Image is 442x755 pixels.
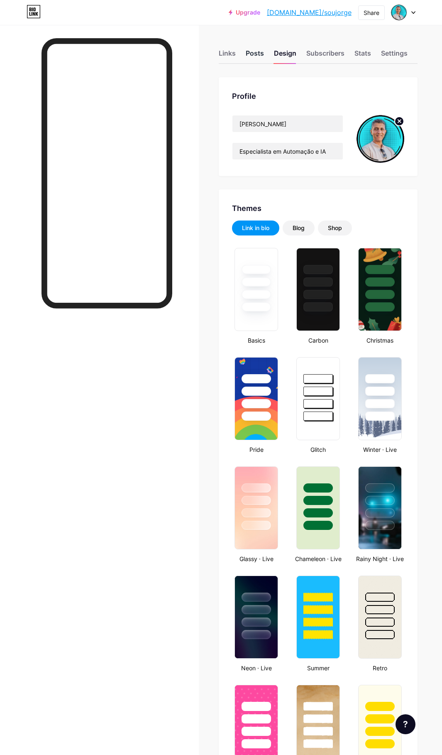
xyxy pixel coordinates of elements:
div: Links [219,48,236,63]
div: Blog [293,224,305,232]
div: Carbon [294,336,342,345]
div: Glassy · Live [232,554,281,563]
div: Christmas [356,336,404,345]
input: Name [232,115,343,132]
div: Link in bio [242,224,269,232]
div: Share [364,8,379,17]
div: Posts [246,48,264,63]
div: Shop [328,224,342,232]
div: Pride [232,445,281,454]
div: Winter · Live [356,445,404,454]
div: Stats [354,48,371,63]
div: Subscribers [306,48,344,63]
div: Summer [294,664,342,672]
div: Chameleon · Live [294,554,342,563]
div: Basics [232,336,281,345]
div: Retro [356,664,404,672]
div: Glitch [294,445,342,454]
div: Rainy Night · Live [356,554,404,563]
img: soujorge [357,115,404,163]
div: Profile [232,91,404,102]
div: Themes [232,203,404,214]
img: soujorge [391,5,407,20]
div: Settings [381,48,408,63]
div: Neon · Live [232,664,281,672]
a: [DOMAIN_NAME]/soujorge [267,7,352,17]
a: Upgrade [229,9,260,16]
input: Bio [232,143,343,159]
div: Design [274,48,296,63]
